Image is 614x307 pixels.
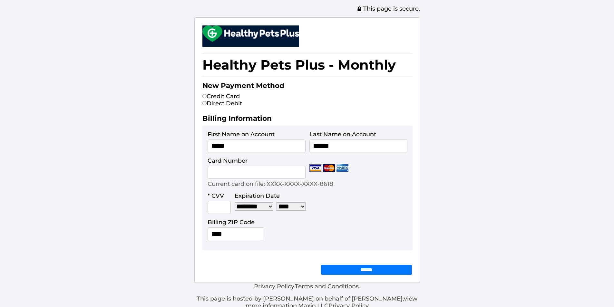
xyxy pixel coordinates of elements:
h2: New Payment Method [202,81,412,93]
label: * CVV [208,192,224,199]
h1: Healthy Pets Plus - Monthly [202,53,412,76]
img: Mastercard [323,164,335,172]
label: First Name on Account [208,131,275,138]
img: Amex [336,164,348,172]
a: Terms and Conditions [295,283,359,290]
a: Privacy Policy [254,283,294,290]
h2: Billing Information [202,114,412,126]
label: Expiration Date [235,192,280,199]
label: Direct Debit [202,100,242,107]
label: Last Name on Account [309,131,376,138]
p: Current card on file: XXXX-XXXX-XXXX-8618 [208,180,333,187]
input: Direct Debit [202,101,207,105]
input: Credit Card [202,94,207,98]
img: small.png [202,25,299,42]
img: Visa [309,164,321,172]
label: Card Number [208,157,248,164]
span: This page is secure. [357,5,420,12]
label: Credit Card [202,93,240,100]
label: Billing ZIP Code [208,219,255,226]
